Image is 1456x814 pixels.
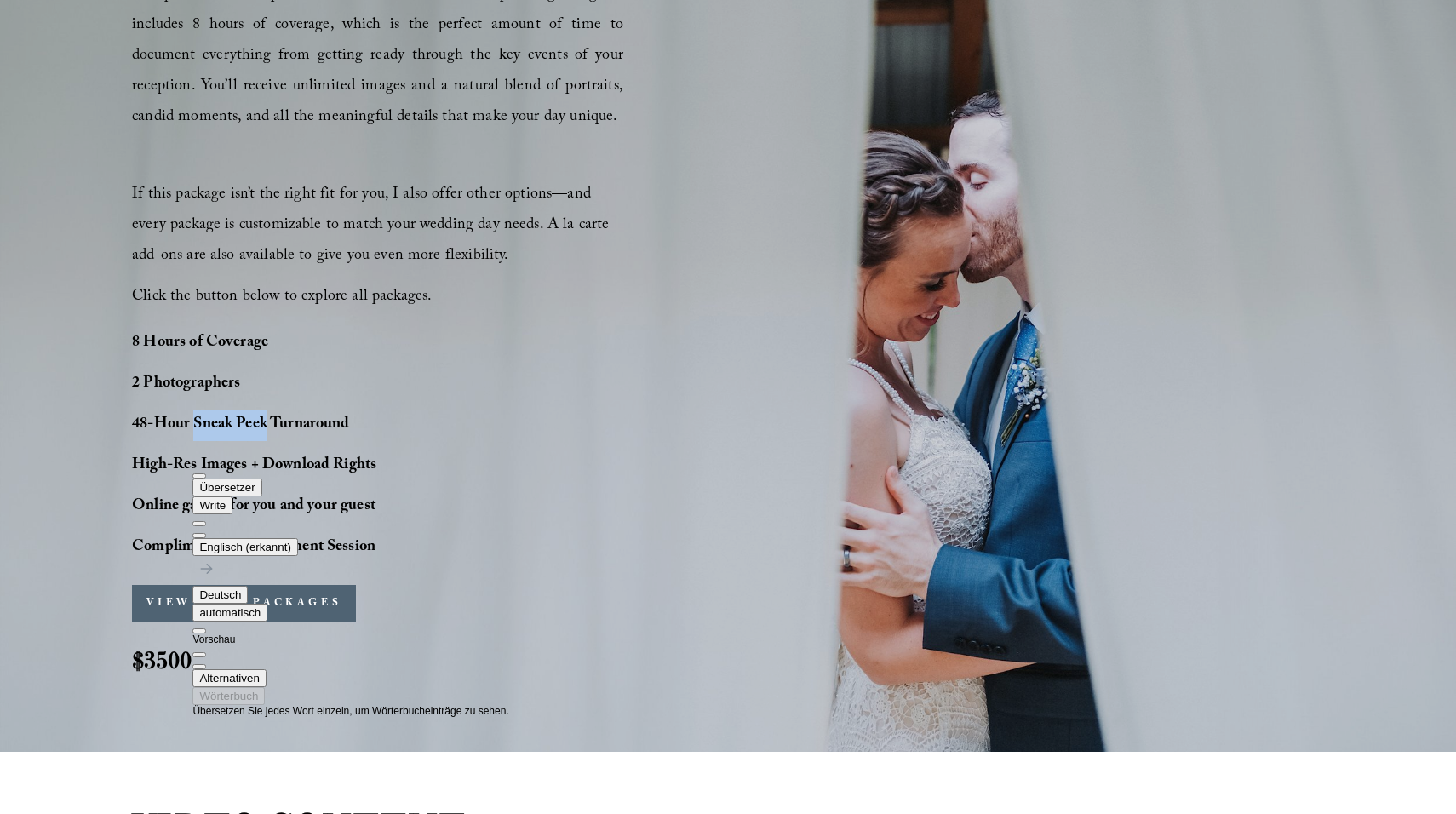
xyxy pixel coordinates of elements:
[132,494,375,520] strong: Online gallery for you and your guest
[132,371,240,398] strong: 2 Photographers
[132,453,376,479] strong: High-Res Images + Download Rights
[132,535,375,561] strong: Complimentary Engagement Session
[132,284,432,311] span: Click the button below to explore all packages.
[132,585,356,622] button: VIEW MORE PACKAGES
[132,412,350,439] strong: 48-Hour Sneak Peek Turnaround
[132,645,192,675] strong: $3500
[132,182,614,270] span: If this package isn’t the right fit for you, I also offer other options—and every package is cust...
[132,330,268,357] strong: 8 Hours of Coverage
